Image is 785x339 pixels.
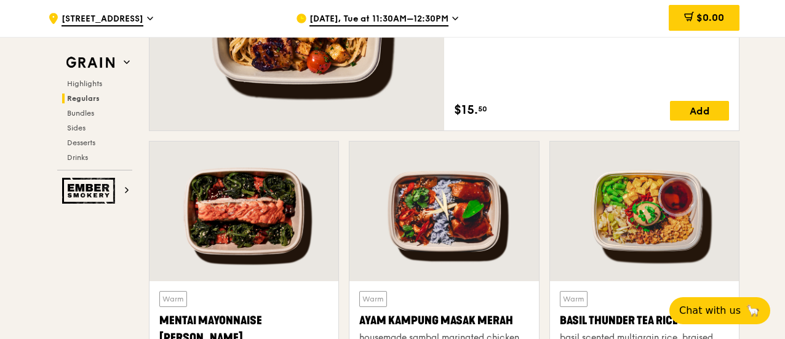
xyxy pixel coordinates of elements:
img: Ember Smokery web logo [62,178,119,204]
span: 50 [478,104,487,114]
div: Add [670,101,729,121]
span: [STREET_ADDRESS] [62,13,143,26]
button: Chat with us🦙 [669,297,770,324]
span: Chat with us [679,303,741,318]
span: Highlights [67,79,102,88]
span: Bundles [67,109,94,118]
span: $15. [454,101,478,119]
div: Ayam Kampung Masak Merah [359,312,528,329]
span: 🦙 [746,303,760,318]
div: Warm [159,291,187,307]
span: Drinks [67,153,88,162]
span: Regulars [67,94,100,103]
div: Warm [560,291,588,307]
div: Basil Thunder Tea Rice [560,312,729,329]
span: $0.00 [696,12,724,23]
div: Warm [359,291,387,307]
span: Sides [67,124,86,132]
img: Grain web logo [62,52,119,74]
span: [DATE], Tue at 11:30AM–12:30PM [309,13,448,26]
span: Desserts [67,138,95,147]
